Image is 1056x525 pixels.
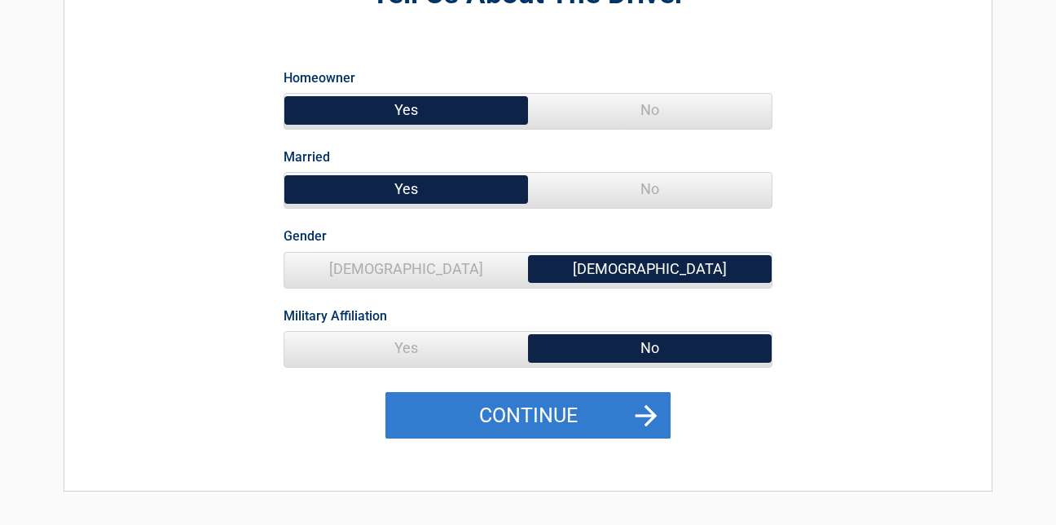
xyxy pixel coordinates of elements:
label: Gender [284,225,327,247]
span: [DEMOGRAPHIC_DATA] [528,253,772,285]
label: Homeowner [284,67,355,89]
label: Married [284,146,330,168]
span: Yes [284,173,528,205]
span: No [528,332,772,364]
span: Yes [284,332,528,364]
label: Military Affiliation [284,305,387,327]
span: Yes [284,94,528,126]
span: No [528,94,772,126]
span: No [528,173,772,205]
span: [DEMOGRAPHIC_DATA] [284,253,528,285]
button: Continue [385,392,671,439]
